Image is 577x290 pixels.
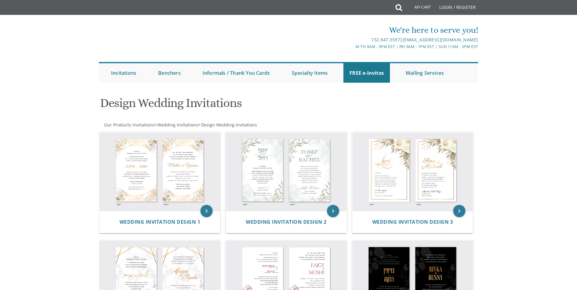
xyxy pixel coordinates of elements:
[196,63,276,83] a: Informals / Thank You Cards
[401,1,435,16] a: My Cart
[246,219,327,225] a: Wedding Invitation Design 2
[343,63,390,83] a: FREE e-Invites
[154,122,198,128] span: >
[133,122,154,128] span: Invitations
[226,24,478,36] div: We're here to serve you!
[152,63,187,83] a: Benchers
[99,122,289,128] div: :
[226,36,478,43] div: |
[286,63,334,83] a: Specialty Items
[157,122,198,128] a: Wedding Invitations
[400,63,450,83] a: Mailing Services
[372,219,453,225] a: Wedding Invitation Design 3
[226,43,478,50] div: M-Th 9am - 5pm EST | Fri 9am - 1pm EST | Sun 11am - 3pm EST
[327,205,339,217] a: keyboard_arrow_right
[453,205,465,217] a: keyboard_arrow_right
[200,122,257,128] a: Design Wedding Invitations
[105,63,142,83] a: Invitations
[198,122,257,128] span: >
[100,132,220,211] img: Wedding Invitation Design 1
[100,96,348,114] h1: Design Wedding Invitations
[403,37,478,43] a: [EMAIL_ADDRESS][DOMAIN_NAME]
[371,37,400,43] a: 732.947.3597
[120,219,200,225] a: Wedding Invitation Design 1
[226,132,346,211] img: Wedding Invitation Design 2
[132,122,154,128] a: Invitations
[103,122,131,128] a: Our Products
[200,205,213,217] a: keyboard_arrow_right
[353,132,473,211] img: Wedding Invitation Design 3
